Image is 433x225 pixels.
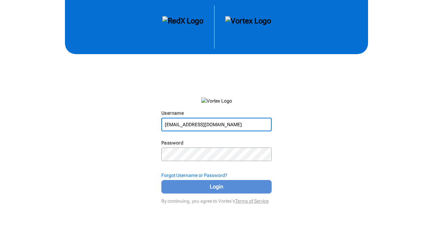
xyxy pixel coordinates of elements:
[161,172,272,179] div: Forgot Username or Password?
[170,183,263,191] span: Login
[161,180,272,194] button: Login
[225,16,271,38] img: Vortex Logo
[161,110,184,116] label: Username
[161,140,183,145] label: Password
[161,195,272,204] div: By continuing, you agree to Vortex's
[201,97,232,104] img: Vortex Logo
[235,198,269,204] a: Terms of Service
[161,173,227,178] strong: Forgot Username or Password?
[162,16,203,38] img: RedX Logo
